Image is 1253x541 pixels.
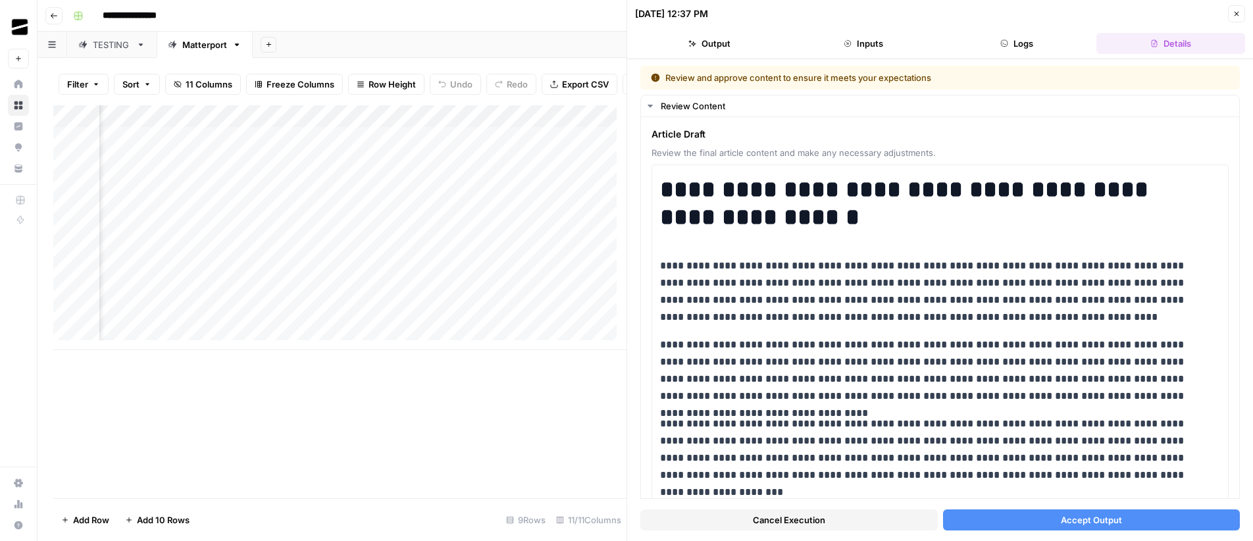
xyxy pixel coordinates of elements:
[369,78,416,91] span: Row Height
[122,78,140,91] span: Sort
[73,513,109,527] span: Add Row
[652,146,1229,159] span: Review the final article content and make any necessary adjustments.
[943,509,1240,530] button: Accept Output
[551,509,626,530] div: 11/11 Columns
[501,509,551,530] div: 9 Rows
[8,473,29,494] a: Settings
[8,11,29,43] button: Workspace: OGM
[8,95,29,116] a: Browse
[93,38,131,51] div: TESTING
[67,32,157,58] a: TESTING
[1096,33,1245,54] button: Details
[943,33,1092,54] button: Logs
[635,33,784,54] button: Output
[1061,513,1122,527] span: Accept Output
[641,95,1239,116] button: Review Content
[542,74,617,95] button: Export CSV
[651,71,1081,84] div: Review and approve content to ensure it meets your expectations
[8,116,29,137] a: Insights
[137,513,190,527] span: Add 10 Rows
[450,78,473,91] span: Undo
[348,74,424,95] button: Row Height
[8,74,29,95] a: Home
[635,7,708,20] div: [DATE] 12:37 PM
[114,74,160,95] button: Sort
[117,509,197,530] button: Add 10 Rows
[486,74,536,95] button: Redo
[8,137,29,158] a: Opportunities
[753,513,825,527] span: Cancel Execution
[59,74,109,95] button: Filter
[8,515,29,536] button: Help + Support
[640,509,938,530] button: Cancel Execution
[562,78,609,91] span: Export CSV
[8,15,32,39] img: OGM Logo
[8,494,29,515] a: Usage
[53,509,117,530] button: Add Row
[789,33,938,54] button: Inputs
[661,99,1231,113] div: Review Content
[246,74,343,95] button: Freeze Columns
[186,78,232,91] span: 11 Columns
[507,78,528,91] span: Redo
[67,78,88,91] span: Filter
[182,38,227,51] div: Matterport
[430,74,481,95] button: Undo
[165,74,241,95] button: 11 Columns
[267,78,334,91] span: Freeze Columns
[652,128,1229,141] span: Article Draft
[157,32,253,58] a: Matterport
[8,158,29,179] a: Your Data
